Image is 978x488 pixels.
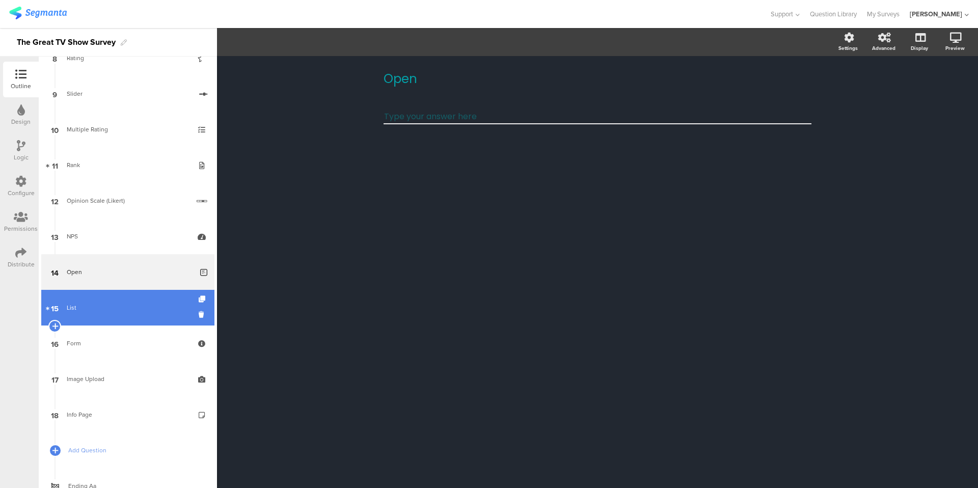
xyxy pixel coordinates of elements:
[41,361,214,397] a: 17 Image Upload
[51,338,59,349] span: 16
[911,44,928,52] div: Display
[41,40,214,76] a: 8 Rating
[51,195,59,206] span: 12
[11,82,31,91] div: Outline
[4,224,38,233] div: Permissions
[8,188,35,198] div: Configure
[17,34,116,50] div: The Great TV Show Survey
[67,338,188,348] div: Form
[945,44,965,52] div: Preview
[771,9,793,19] span: Support
[52,159,58,171] span: 11
[199,296,207,303] i: Duplicate
[910,9,962,19] div: [PERSON_NAME]
[68,445,199,455] span: Add Question
[67,160,188,170] div: Rank
[41,112,214,147] a: 10 Multiple Rating
[838,44,858,52] div: Settings
[384,71,811,87] p: Open
[67,374,188,384] div: Image Upload
[52,88,57,99] span: 9
[41,290,214,326] a: 15 List
[52,52,57,64] span: 8
[51,124,59,135] span: 10
[51,409,59,420] span: 18
[41,326,214,361] a: 16 Form
[9,7,67,19] img: segmanta logo
[51,373,59,385] span: 17
[41,76,214,112] a: 9 Slider
[8,260,35,269] div: Distribute
[67,124,188,134] div: Multiple Rating
[51,266,59,278] span: 14
[67,410,188,420] div: Info Page
[11,117,31,126] div: Design
[67,89,192,99] div: Slider
[67,196,189,206] div: Opinion Scale (Likert)
[872,44,895,52] div: Advanced
[41,147,214,183] a: 11 Rank
[51,302,59,313] span: 15
[41,219,214,254] a: 13 NPS
[41,183,214,219] a: 12 Opinion Scale (Likert)
[199,310,207,319] i: Delete
[41,397,214,432] a: 18 Info Page
[67,231,188,241] div: NPS
[67,303,188,313] div: List
[67,53,188,63] div: Rating
[67,267,193,277] div: Open
[41,254,214,290] a: 14 Open
[51,231,59,242] span: 13
[14,153,29,162] div: Logic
